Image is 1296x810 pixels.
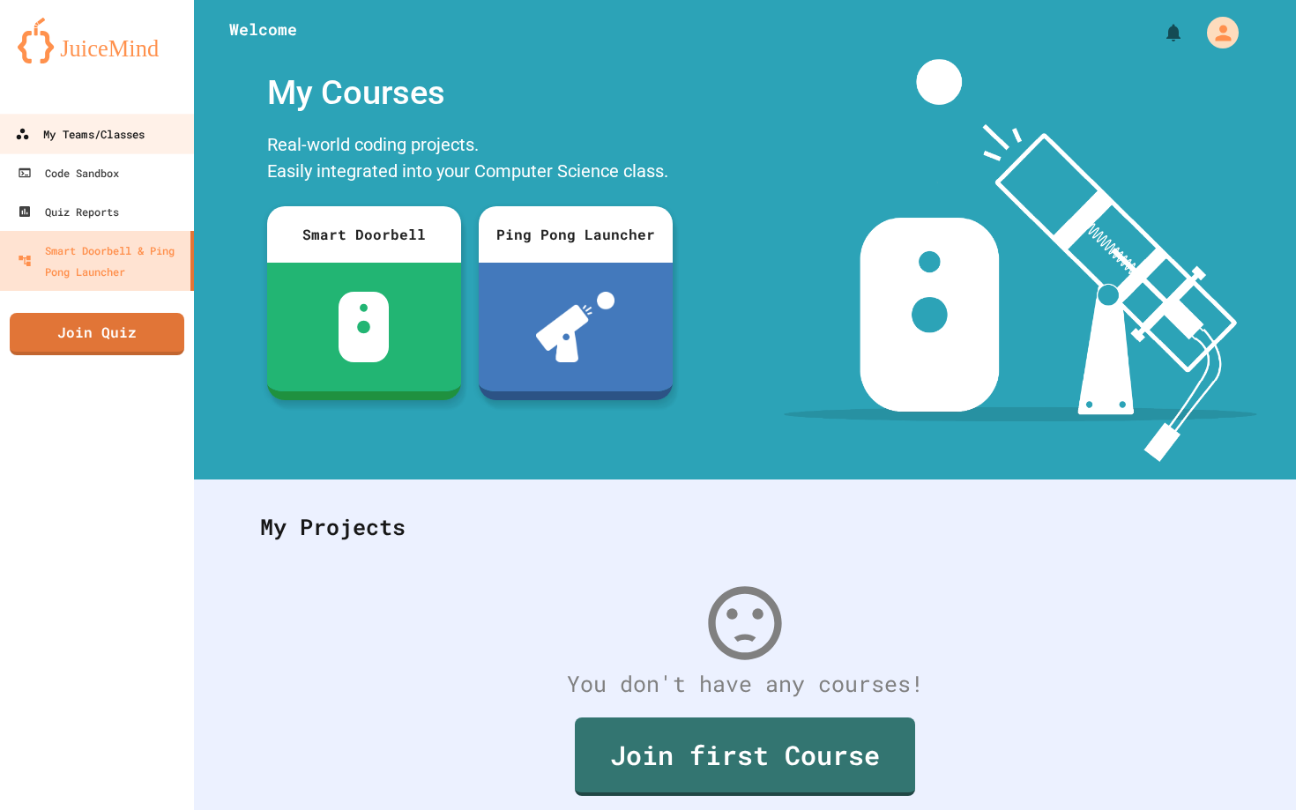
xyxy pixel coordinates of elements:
div: Smart Doorbell [267,206,461,263]
div: Smart Doorbell & Ping Pong Launcher [18,240,183,282]
div: Real-world coding projects. Easily integrated into your Computer Science class. [258,127,682,193]
a: Join Quiz [10,313,184,355]
img: logo-orange.svg [18,18,176,63]
img: sdb-white.svg [339,292,389,362]
div: My Account [1188,12,1243,53]
img: ppl-with-ball.png [536,292,614,362]
img: banner-image-my-projects.png [784,59,1256,462]
div: Quiz Reports [18,201,119,222]
div: My Courses [258,59,682,127]
div: My Projects [242,493,1248,561]
div: My Teams/Classes [15,123,145,145]
div: Code Sandbox [18,162,119,183]
a: Join first Course [575,717,915,796]
div: You don't have any courses! [242,667,1248,701]
div: Ping Pong Launcher [479,206,673,263]
div: My Notifications [1130,18,1188,48]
